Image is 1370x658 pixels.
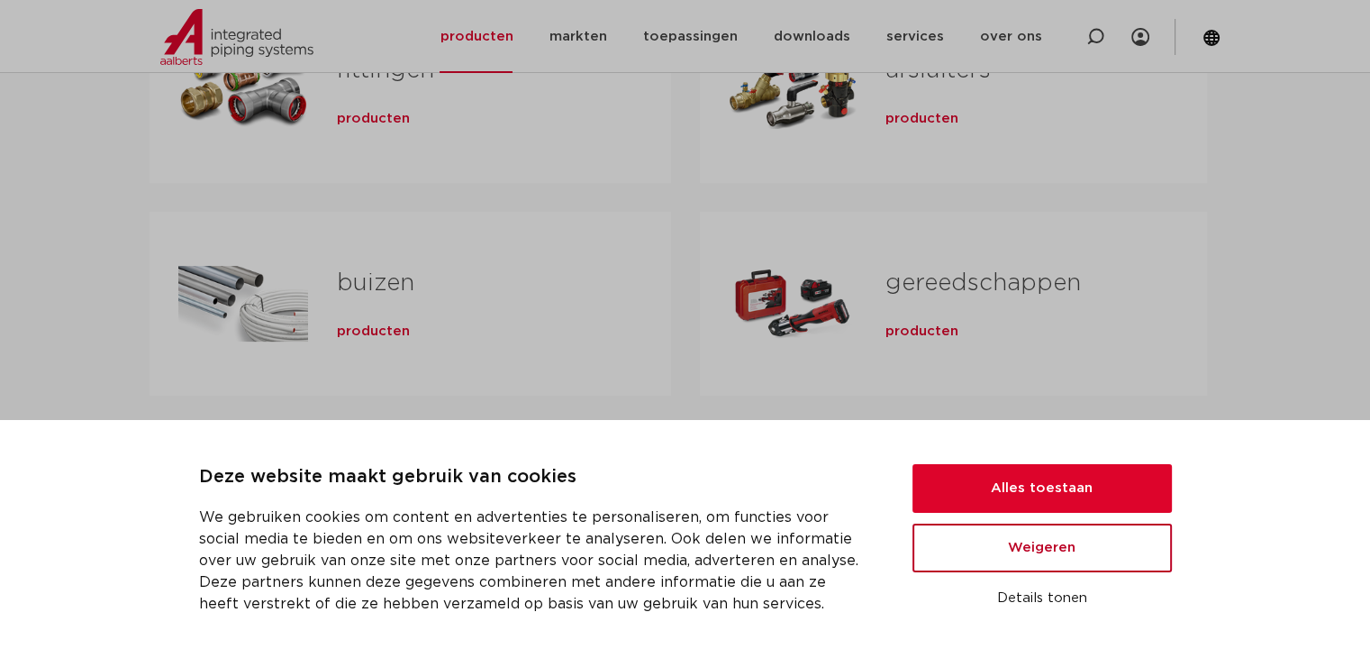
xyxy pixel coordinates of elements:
a: afsluiters [885,59,991,82]
a: buizen [337,271,414,295]
button: Weigeren [912,524,1172,572]
a: producten [337,323,410,341]
a: producten [885,323,958,341]
button: Alles toestaan [912,464,1172,513]
a: fittingen [337,59,434,82]
a: gereedschappen [885,271,1081,295]
p: We gebruiken cookies om content en advertenties te personaliseren, om functies voor social media ... [199,507,869,615]
a: producten [337,110,410,128]
button: Details tonen [912,583,1172,614]
a: producten [885,110,958,128]
p: Deze website maakt gebruik van cookies [199,463,869,492]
